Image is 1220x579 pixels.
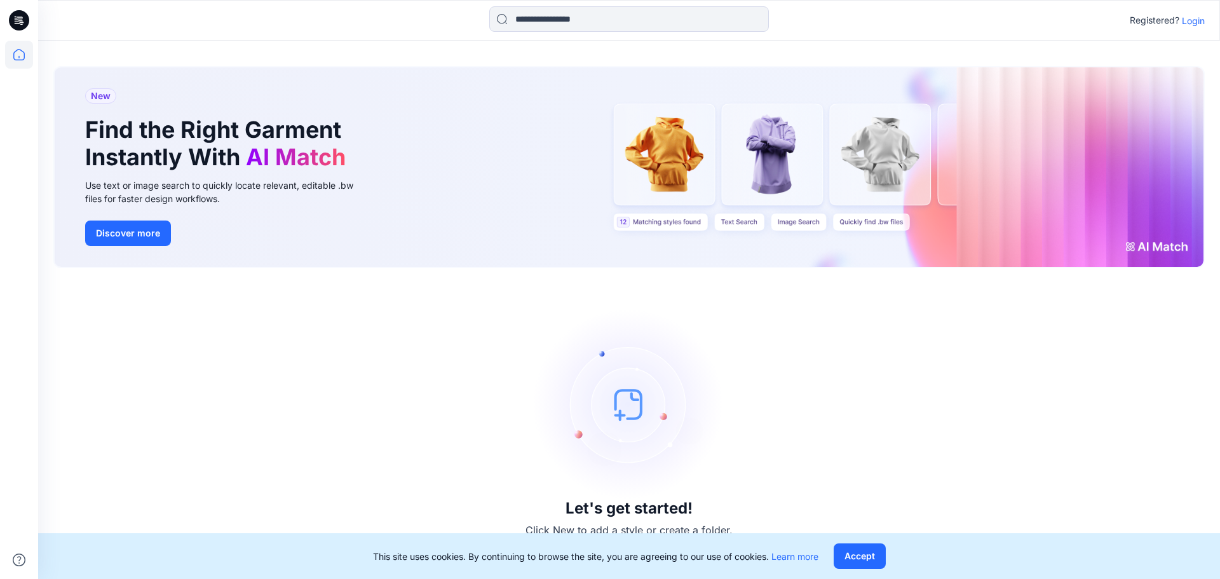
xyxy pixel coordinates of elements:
div: Use text or image search to quickly locate relevant, editable .bw files for faster design workflows. [85,179,371,205]
p: This site uses cookies. By continuing to browse the site, you are agreeing to our use of cookies. [373,550,818,563]
h3: Let's get started! [566,500,693,517]
h1: Find the Right Garment Instantly With [85,116,352,171]
span: New [91,88,111,104]
button: Accept [834,543,886,569]
span: AI Match [246,143,346,171]
p: Click New to add a style or create a folder. [525,522,733,538]
p: Login [1182,14,1205,27]
a: Learn more [771,551,818,562]
img: empty-state-image.svg [534,309,724,500]
p: Registered? [1130,13,1179,28]
button: Discover more [85,221,171,246]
